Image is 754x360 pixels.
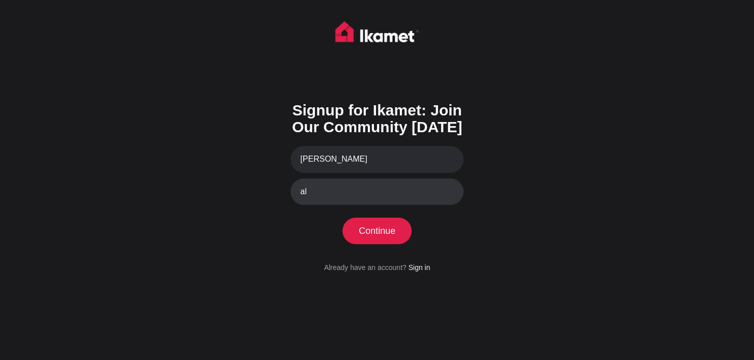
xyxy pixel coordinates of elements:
[342,218,412,244] button: Continue
[291,178,463,205] input: Your email address
[408,263,430,272] a: Sign in
[324,263,407,272] span: Already have an account?
[291,102,463,135] h1: Signup for Ikamet: Join Our Community [DATE]
[291,146,463,173] input: Your name
[335,21,419,47] img: Ikamet home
